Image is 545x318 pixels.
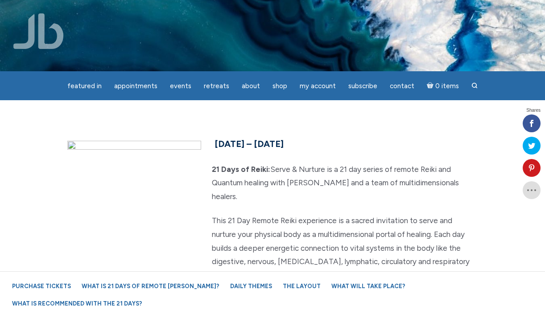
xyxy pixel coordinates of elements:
[435,83,459,90] span: 0 items
[427,82,435,90] i: Cart
[67,214,478,296] p: This 21 Day Remote Reiki experience is a sacred invitation to serve and nurture your physical bod...
[13,13,64,49] img: Jamie Butler. The Everyday Medium
[300,82,336,90] span: My Account
[327,278,410,294] a: What will take place?
[294,77,341,95] a: My Account
[67,163,478,204] p: Serve & Nurture is a 21 day series of remote Reiki and Quantum healing with [PERSON_NAME] and a t...
[390,82,414,90] span: Contact
[384,77,420,95] a: Contact
[272,82,287,90] span: Shop
[215,139,284,149] span: [DATE] – [DATE]
[77,278,224,294] a: What is 21 Days of Remote [PERSON_NAME]?
[236,77,265,95] a: About
[343,77,383,95] a: Subscribe
[8,278,75,294] a: Purchase Tickets
[348,82,377,90] span: Subscribe
[242,82,260,90] span: About
[267,77,293,95] a: Shop
[67,82,102,90] span: featured in
[278,278,325,294] a: The Layout
[212,165,270,174] strong: 21 Days of Reiki:
[421,77,464,95] a: Cart0 items
[198,77,235,95] a: Retreats
[114,82,157,90] span: Appointments
[8,296,147,311] a: What is recommended with the 21 Days?
[226,278,277,294] a: Daily Themes
[62,77,107,95] a: featured in
[165,77,197,95] a: Events
[204,82,229,90] span: Retreats
[170,82,191,90] span: Events
[526,108,541,113] span: Shares
[109,77,163,95] a: Appointments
